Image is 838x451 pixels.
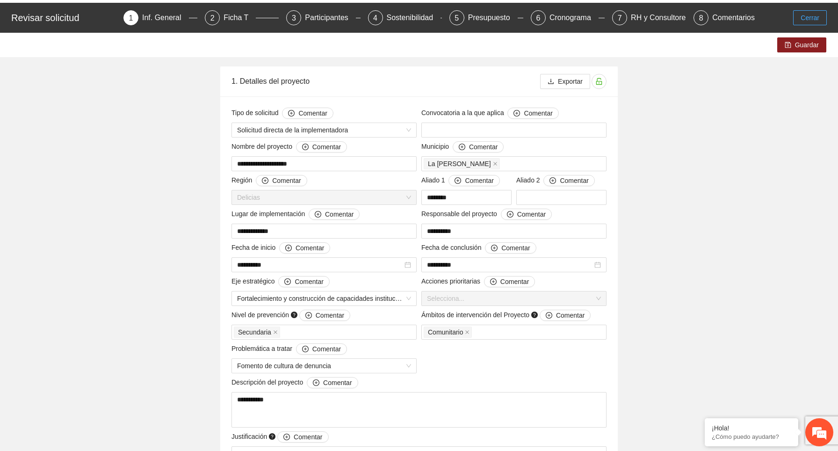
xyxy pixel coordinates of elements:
[302,346,309,353] span: plus-circle
[516,175,595,186] span: Aliado 2
[421,175,500,186] span: Aliado 1
[465,330,470,335] span: close
[231,175,307,186] span: Región
[49,48,157,60] div: Chatee con nosotros ahora
[313,379,319,387] span: plus-circle
[793,10,827,25] button: Cerrar
[262,177,268,185] span: plus-circle
[507,211,513,218] span: plus-circle
[269,433,275,440] span: question-circle
[296,343,347,355] button: Problemática a tratar
[560,175,588,186] span: Comentar
[153,5,176,27] div: Minimizar ventana de chat en vivo
[490,278,497,286] span: plus-circle
[273,330,278,335] span: close
[309,209,360,220] button: Lugar de implementación
[279,242,330,254] button: Fecha de inicio
[296,243,324,253] span: Comentar
[531,312,538,318] span: question-circle
[316,310,344,320] span: Comentar
[325,209,354,219] span: Comentar
[299,310,350,321] button: Nivel de prevención question-circle
[491,245,498,252] span: plus-circle
[501,209,552,220] button: Responsable del proyecto
[234,327,280,338] span: Secundaria
[801,13,819,23] span: Cerrar
[282,108,333,119] button: Tipo de solicitud
[465,175,493,186] span: Comentar
[421,242,536,254] span: Fecha de conclusión
[231,310,350,321] span: Nivel de prevención
[712,424,791,432] div: ¡Hola!
[291,312,297,318] span: question-circle
[231,377,358,388] span: Descripción del proyecto
[455,14,459,22] span: 5
[421,209,552,220] span: Responsable del proyecto
[556,310,585,320] span: Comentar
[517,209,546,219] span: Comentar
[424,327,472,338] span: Comunitario
[129,14,133,22] span: 1
[238,327,271,337] span: Secundaria
[288,110,295,117] span: plus-circle
[485,242,536,254] button: Fecha de conclusión
[237,291,411,306] span: Fortalecimiento y construcción de capacidades institucionales
[231,242,330,254] span: Fecha de inicio
[278,276,329,287] button: Eje estratégico
[237,359,411,373] span: Fomento de cultura de denuncia
[205,10,279,25] div: 2Ficha T
[272,175,301,186] span: Comentar
[694,10,755,25] div: 8Comentarios
[302,144,309,151] span: plus-circle
[558,76,583,87] span: Exportar
[631,10,697,25] div: RH y Consultores
[11,10,118,25] div: Revisar solicitud
[484,276,535,287] button: Acciones prioritarias
[298,108,327,118] span: Comentar
[618,14,622,22] span: 7
[237,123,411,137] span: Solicitud directa de la implementadora
[284,278,291,286] span: plus-circle
[286,10,360,25] div: 3Participantes
[448,175,499,186] button: Aliado 1
[231,68,540,95] div: 1. Detalles del proyecto
[612,10,686,25] div: 7RH y Consultores
[285,245,292,252] span: plus-circle
[455,177,461,185] span: plus-circle
[712,433,791,440] p: ¿Cómo puedo ayudarte?
[283,434,290,441] span: plus-circle
[459,144,465,151] span: plus-circle
[231,343,347,355] span: Problemática a tratar
[231,209,360,220] span: Lugar de implementación
[277,431,328,443] button: Justificación question-circle
[373,14,377,22] span: 4
[421,141,504,153] span: Municipio
[449,10,523,25] div: 5Presupuesto
[540,310,591,321] button: Ámbitos de intervención del Proyecto question-circle
[294,432,322,442] span: Comentar
[543,175,594,186] button: Aliado 2
[592,78,606,85] span: unlock
[231,141,347,153] span: Nombre del proyecto
[785,42,791,49] span: save
[323,378,352,388] span: Comentar
[210,14,215,22] span: 2
[5,255,178,288] textarea: Escriba su mensaje y pulse “Intro”
[428,159,491,169] span: La [PERSON_NAME]
[536,14,540,22] span: 6
[231,108,333,119] span: Tipo de solicitud
[546,312,552,320] span: plus-circle
[368,10,442,25] div: 4Sostenibilidad
[469,142,498,152] span: Comentar
[305,10,356,25] div: Participantes
[421,310,591,321] span: Ámbitos de intervención del Proyecto
[307,377,358,388] button: Descripción del proyecto
[296,141,347,153] button: Nombre del proyecto
[592,74,607,89] button: unlock
[493,161,498,166] span: close
[424,158,500,169] span: La Cruz
[548,78,554,86] span: download
[295,276,323,287] span: Comentar
[540,74,590,89] button: downloadExportar
[256,175,307,186] button: Región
